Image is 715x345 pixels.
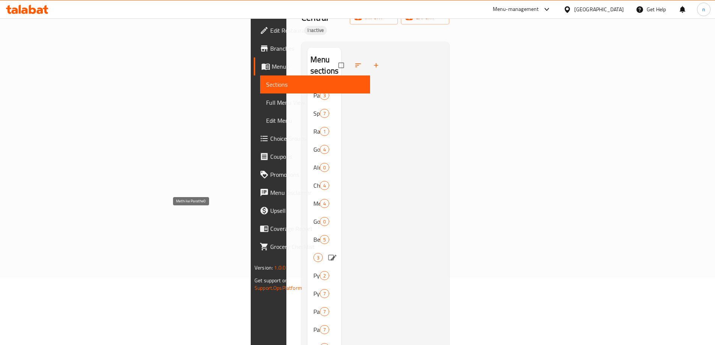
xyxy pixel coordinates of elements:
[254,283,302,293] a: Support.OpsPlatform
[320,271,329,280] div: items
[313,271,320,280] span: Pyaaz ke Parathe
[307,231,342,249] div: Beverages5
[320,91,329,100] div: items
[320,290,329,297] span: 7
[320,217,329,226] div: items
[307,285,342,303] div: Pyaaz ke Parathe7
[307,104,342,122] div: Speciality Parathas7
[574,5,624,14] div: [GEOGRAPHIC_DATA]
[270,206,364,215] span: Upsell
[313,145,320,154] span: Gobi ke Parathe
[254,238,370,256] a: Grocery Checklist
[254,130,370,148] a: Choice Groups
[270,242,364,251] span: Grocery Checklist
[320,163,329,172] div: items
[320,92,329,99] span: 3
[254,263,273,273] span: Version:
[260,75,370,93] a: Sections
[320,109,329,118] div: items
[320,110,329,117] span: 7
[270,224,364,233] span: Coverage Report
[260,93,370,111] a: Full Menu View
[307,267,342,285] div: Pyaaz ke Parathe2
[320,181,329,190] div: items
[254,276,289,285] span: Get support on:
[702,5,705,14] span: n
[270,26,364,35] span: Edit Restaurant
[266,98,364,107] span: Full Menu View
[313,109,320,118] span: Speciality Parathas
[307,321,342,339] div: Palak ke Parathe7
[313,253,323,262] div: items
[307,194,342,212] div: Methi ke Parathe4
[254,220,370,238] a: Coverage Report
[254,202,370,220] a: Upsell
[254,21,370,39] a: Edit Restaurant
[254,148,370,166] a: Coupons
[254,39,370,57] a: Branches
[320,308,329,315] span: 7
[350,57,368,74] span: Sort sections
[320,199,329,208] div: items
[270,188,364,197] span: Menu disclaimer
[274,263,286,273] span: 1.0.0
[313,325,320,334] span: Palak ke Parathe
[270,152,364,161] span: Coupons
[260,111,370,130] a: Edit Menu
[320,127,329,136] div: items
[320,145,329,154] div: items
[368,57,386,74] button: Add section
[320,182,329,189] span: 4
[307,140,342,158] div: Gobi ke Parathe4
[313,217,320,226] span: Gobi ke Parathe
[307,122,342,140] div: Rajma ke Parathe1
[307,303,342,321] div: Palak ke Parathe7
[307,212,342,231] div: Gobi ke Parathe0
[307,176,342,194] div: Chawal Ki Deg Se4
[313,163,320,172] span: Alu Ke Parathe
[320,236,329,243] span: 5
[320,325,329,334] div: items
[272,62,364,71] span: Menus
[334,58,350,72] span: Select all sections
[320,200,329,207] span: 4
[313,307,320,316] span: Palak ke Parathe
[307,249,342,267] div: 3edit
[313,199,320,208] span: Methi ke Parathe
[270,134,364,143] span: Choice Groups
[266,116,364,125] span: Edit Menu
[313,181,320,190] span: Chawal Ki Deg Se
[270,170,364,179] span: Promotions
[493,5,539,14] div: Menu-management
[313,289,320,298] span: Pyaaz ke Parathe
[254,57,370,75] a: Menus
[320,326,329,333] span: 7
[307,158,342,176] div: Alu Ke Parathe0
[320,235,329,244] div: items
[307,86,342,104] div: Paratha Wraps3
[314,254,322,261] span: 3
[313,91,320,100] span: Paratha Wraps
[313,127,320,136] span: Rajma ke Parathe
[320,128,329,135] span: 1
[320,218,329,225] span: 0
[313,235,320,244] span: Beverages
[254,184,370,202] a: Menu disclaimer
[320,164,329,171] span: 0
[254,166,370,184] a: Promotions
[320,272,329,279] span: 2
[270,44,364,53] span: Branches
[320,307,329,316] div: items
[320,146,329,153] span: 4
[266,80,364,89] span: Sections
